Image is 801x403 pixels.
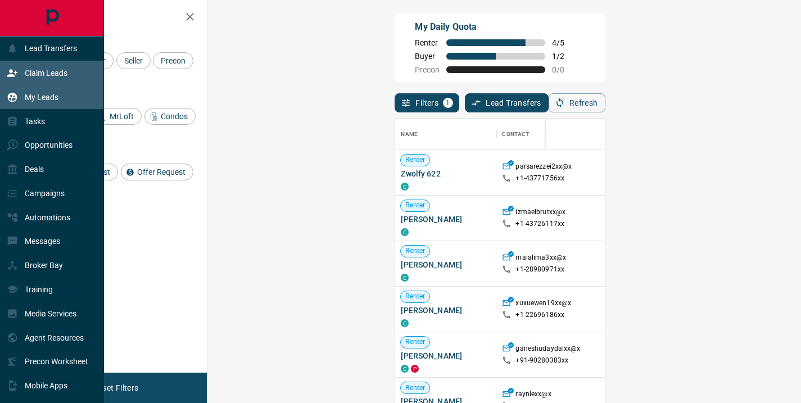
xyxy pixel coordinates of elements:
div: Name [401,119,418,150]
div: Name [395,119,496,150]
span: Seller [120,56,147,65]
div: MrLoft [93,108,142,125]
div: Contact [502,119,529,150]
span: [PERSON_NAME] [401,350,491,361]
button: Refresh [549,93,605,112]
p: +91- 90280383xx [515,356,568,365]
p: ganeshudaydalxx@x [515,344,580,356]
p: xuxuewen19xx@x [515,298,571,310]
button: Reset Filters [85,378,146,397]
p: +1- 22696186xx [515,310,564,320]
p: +1- 43726117xx [515,219,564,229]
p: izmaelbrutxx@x [515,207,565,219]
p: My Daily Quota [415,20,577,34]
h2: Filters [36,11,196,25]
span: Precon [157,56,189,65]
div: condos.ca [401,183,409,191]
div: Offer Request [121,164,193,180]
span: Precon [415,65,440,74]
span: [PERSON_NAME] [401,305,491,316]
span: Renter [401,201,429,210]
p: +1- 43771756xx [515,174,564,183]
span: Renter [401,383,429,393]
span: 4 / 5 [552,38,577,47]
div: Contact [496,119,586,150]
span: Buyer [415,52,440,61]
span: Offer Request [133,167,189,176]
div: property.ca [411,365,419,373]
span: Renter [415,38,440,47]
button: Lead Transfers [465,93,549,112]
p: parsarezzei2xx@x [515,162,572,174]
div: condos.ca [401,228,409,236]
span: 0 / 0 [552,65,577,74]
span: Condos [157,112,192,121]
span: MrLoft [106,112,138,121]
div: Precon [153,52,193,69]
button: Filters1 [395,93,459,112]
div: condos.ca [401,274,409,282]
div: Seller [116,52,151,69]
p: +1- 28980971xx [515,265,564,274]
span: 1 [444,99,452,107]
span: [PERSON_NAME] [401,214,491,225]
div: condos.ca [401,365,409,373]
span: Renter [401,246,429,256]
div: Condos [144,108,196,125]
span: 1 / 2 [552,52,577,61]
p: maialima3xx@x [515,253,566,265]
span: Renter [401,155,429,165]
span: Zwolfy 622 [401,168,491,179]
span: [PERSON_NAME] [401,259,491,270]
span: Renter [401,292,429,301]
span: Renter [401,337,429,347]
div: condos.ca [401,319,409,327]
p: rayniexx@x [515,390,551,401]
